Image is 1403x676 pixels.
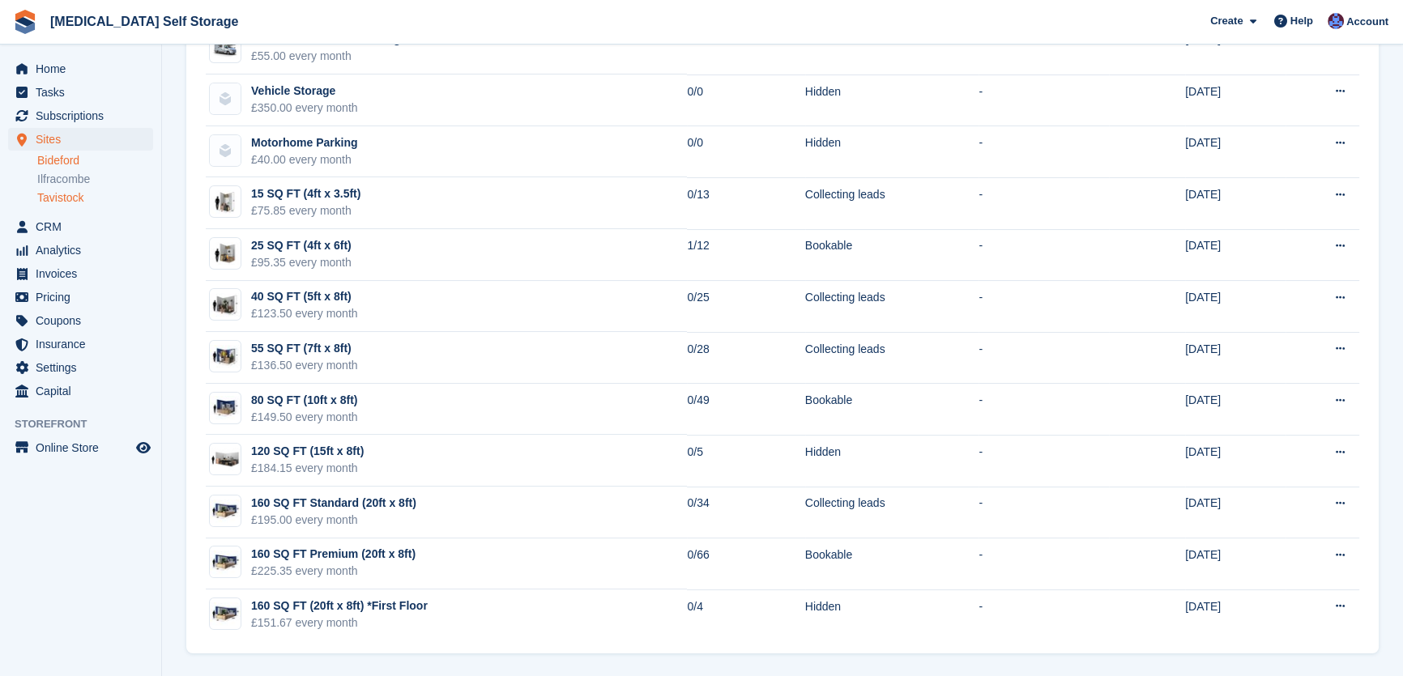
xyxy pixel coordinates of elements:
td: - [979,281,1109,333]
span: Help [1290,13,1313,29]
td: 0/49 [687,384,804,436]
span: Subscriptions [36,104,133,127]
div: £149.50 every month [251,409,358,426]
div: 160 SQ FT Premium (20ft x 8ft) [251,546,416,563]
span: Home [36,57,133,80]
td: [DATE] [1185,281,1286,333]
img: 125-sqft-unit.jpg [210,448,241,471]
td: Collecting leads [805,281,979,333]
td: 0/4 [687,589,804,640]
span: Coupons [36,309,133,332]
div: 120 SQ FT (15ft x 8ft) [251,443,364,460]
img: 20-ft-container.jpg [210,602,241,626]
a: menu [8,309,153,332]
a: menu [8,333,153,355]
span: Sites [36,128,133,151]
div: £136.50 every month [251,357,358,374]
a: [MEDICAL_DATA] Self Storage [44,8,245,35]
div: 80 SQ FT (10ft x 8ft) [251,392,358,409]
img: 15-sqft-unit.jpg [210,190,241,214]
img: 10-ft-container%20(1).jpg [210,396,241,419]
td: 0/34 [687,487,804,538]
td: [DATE] [1185,332,1286,384]
div: 40 SQ FT (5ft x 8ft) [251,288,358,305]
img: AdobeStock_396610729.jpeg [210,36,241,59]
td: 0/1 [687,23,804,74]
a: menu [8,81,153,104]
div: £195.00 every month [251,512,416,529]
td: Collecting leads [805,177,979,229]
td: Bookable [805,538,979,590]
td: Hidden [805,589,979,640]
td: Bookable [805,384,979,436]
td: - [979,23,1109,74]
img: 20-ft-container.jpg [210,551,241,574]
td: [DATE] [1185,74,1286,126]
img: stora-icon-8386f47178a22dfd0bd8f6a31ec36ba5ce8667c1dd55bd0f319d3a0aa187defe.svg [13,10,37,34]
a: Tavistock [37,190,153,206]
td: 0/28 [687,332,804,384]
td: - [979,538,1109,590]
div: 15 SQ FT (4ft x 3.5ft) [251,185,360,202]
td: 0/5 [687,435,804,487]
td: [DATE] [1185,229,1286,281]
img: 25-sqft-unit.jpg [210,242,241,266]
a: menu [8,380,153,402]
td: [DATE] [1185,538,1286,590]
td: - [979,332,1109,384]
td: - [979,229,1109,281]
td: 0/25 [687,281,804,333]
td: - [979,487,1109,538]
img: blank-unit-type-icon-ffbac7b88ba66c5e286b0e438baccc4b9c83835d4c34f86887a83fc20ec27e7b.svg [210,83,241,114]
a: menu [8,436,153,459]
span: Storefront [15,416,161,432]
td: - [979,435,1109,487]
td: Hidden [805,74,979,126]
div: Motorhome Parking [251,134,357,151]
td: 0/13 [687,177,804,229]
img: 40-sqft-unit.jpg [210,293,241,317]
td: Hidden [805,435,979,487]
span: Create [1210,13,1243,29]
span: Pricing [36,286,133,308]
span: Tasks [36,81,133,104]
td: [DATE] [1185,487,1286,538]
span: CRM [36,215,133,238]
a: menu [8,57,153,80]
td: - [979,126,1109,178]
td: [DATE] [1185,589,1286,640]
div: 160 SQ FT (20ft x 8ft) *First Floor [251,597,428,614]
a: menu [8,356,153,379]
td: 0/66 [687,538,804,590]
a: Bideford [37,153,153,168]
div: £151.67 every month [251,614,428,631]
td: Hidden [805,23,979,74]
div: £40.00 every month [251,151,357,168]
td: [DATE] [1185,384,1286,436]
td: [DATE] [1185,23,1286,74]
span: Insurance [36,333,133,355]
div: £123.50 every month [251,305,358,322]
a: menu [8,128,153,151]
td: 0/0 [687,126,804,178]
div: £350.00 every month [251,100,358,117]
div: Vehicle Storage [251,83,358,100]
div: £95.35 every month [251,254,352,271]
div: 25 SQ FT (4ft x 6ft) [251,237,352,254]
img: 60-sqft-container.jpg [210,345,241,368]
td: 0/0 [687,74,804,126]
a: menu [8,239,153,261]
img: blank-unit-type-icon-ffbac7b88ba66c5e286b0e438baccc4b9c83835d4c34f86887a83fc20ec27e7b.svg [210,135,241,166]
td: - [979,589,1109,640]
div: £184.15 every month [251,460,364,477]
td: Bookable [805,229,979,281]
td: Collecting leads [805,332,979,384]
span: Analytics [36,239,133,261]
a: menu [8,286,153,308]
td: - [979,74,1109,126]
a: menu [8,104,153,127]
td: - [979,177,1109,229]
div: £75.85 every month [251,202,360,219]
span: Online Store [36,436,133,459]
div: £55.00 every month [251,48,407,65]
